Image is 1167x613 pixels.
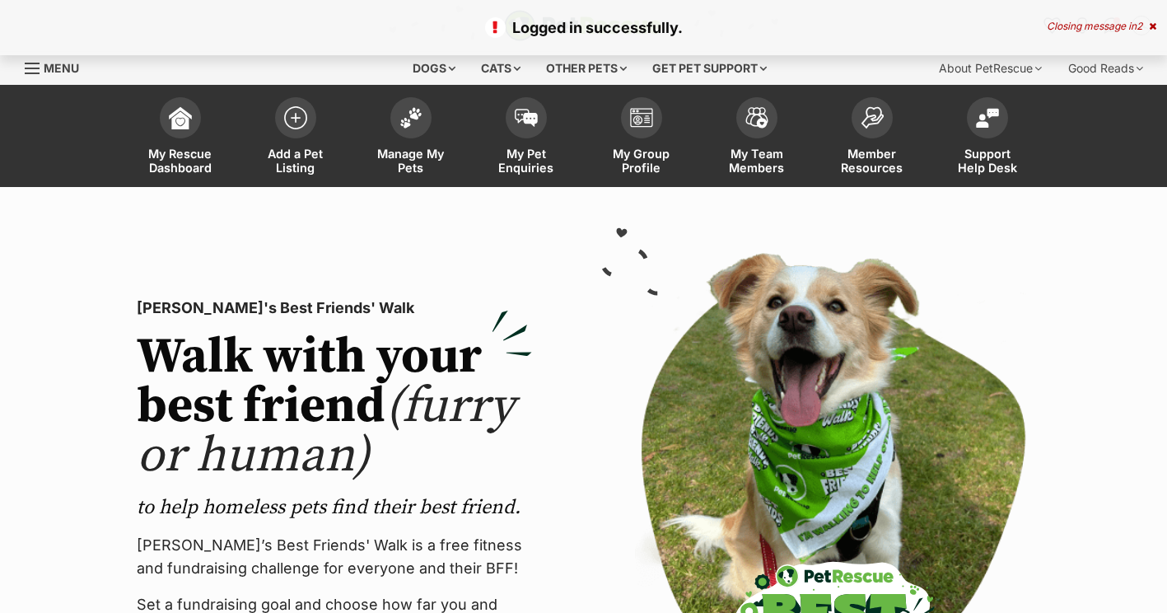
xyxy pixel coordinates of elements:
[515,109,538,127] img: pet-enquiries-icon-7e3ad2cf08bfb03b45e93fb7055b45f3efa6380592205ae92323e6603595dc1f.svg
[720,147,794,175] span: My Team Members
[137,534,532,580] p: [PERSON_NAME]’s Best Friends' Walk is a free fitness and fundraising challenge for everyone and t...
[699,89,815,187] a: My Team Members
[238,89,353,187] a: Add a Pet Listing
[927,52,1053,85] div: About PetRescue
[399,107,422,129] img: manage-my-pets-icon-02211641906a0b7f246fdf0571729dbe1e7629f14944591b6c1af311fb30b64b.svg
[605,147,679,175] span: My Group Profile
[489,147,563,175] span: My Pet Enquiries
[641,52,778,85] div: Get pet support
[143,147,217,175] span: My Rescue Dashboard
[1057,52,1155,85] div: Good Reads
[584,89,699,187] a: My Group Profile
[930,89,1045,187] a: Support Help Desk
[44,61,79,75] span: Menu
[835,147,909,175] span: Member Resources
[976,108,999,128] img: help-desk-icon-fdf02630f3aa405de69fd3d07c3f3aa587a6932b1a1747fa1d2bba05be0121f9.svg
[861,106,884,129] img: member-resources-icon-8e73f808a243e03378d46382f2149f9095a855e16c252ad45f914b54edf8863c.svg
[25,52,91,82] a: Menu
[469,52,532,85] div: Cats
[353,89,469,187] a: Manage My Pets
[137,494,532,521] p: to help homeless pets find their best friend.
[137,376,515,487] span: (furry or human)
[374,147,448,175] span: Manage My Pets
[745,107,768,129] img: team-members-icon-5396bd8760b3fe7c0b43da4ab00e1e3bb1a5d9ba89233759b79545d2d3fc5d0d.svg
[259,147,333,175] span: Add a Pet Listing
[123,89,238,187] a: My Rescue Dashboard
[169,106,192,129] img: dashboard-icon-eb2f2d2d3e046f16d808141f083e7271f6b2e854fb5c12c21221c1fb7104beca.svg
[534,52,638,85] div: Other pets
[630,108,653,128] img: group-profile-icon-3fa3cf56718a62981997c0bc7e787c4b2cf8bcc04b72c1350f741eb67cf2f40e.svg
[469,89,584,187] a: My Pet Enquiries
[137,333,532,481] h2: Walk with your best friend
[815,89,930,187] a: Member Resources
[950,147,1025,175] span: Support Help Desk
[401,52,467,85] div: Dogs
[137,297,532,320] p: [PERSON_NAME]'s Best Friends' Walk
[284,106,307,129] img: add-pet-listing-icon-0afa8454b4691262ce3f59096e99ab1cd57d4a30225e0717b998d2c9b9846f56.svg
